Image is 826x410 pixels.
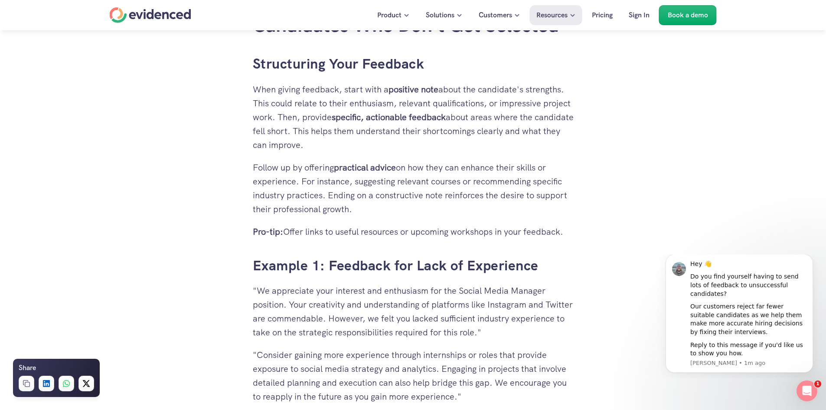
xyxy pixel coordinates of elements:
div: Reply to this message if you'd like us to show you how. [38,86,154,103]
p: When giving feedback, start with a about the candidate's strengths. This could relate to their en... [253,82,574,152]
a: Pricing [585,5,619,25]
div: Message content [38,5,154,103]
p: Message from Lewis, sent 1m ago [38,105,154,112]
iframe: Intercom live chat [797,380,817,401]
div: Do you find yourself having to send lots of feedback to unsuccessful candidates? [38,18,154,43]
p: "Consider gaining more experience through internships or roles that provide exposure to social me... [253,348,574,403]
h3: Structuring Your Feedback [253,54,574,74]
div: Hey 👋 [38,5,154,14]
a: Home [110,7,191,23]
strong: specific, actionable feedback [332,112,446,123]
iframe: Intercom notifications message [653,255,826,378]
p: Customers [479,10,512,21]
a: Book a demo [659,5,717,25]
span: 1 [814,380,821,387]
p: Product [377,10,402,21]
a: Sign In [622,5,656,25]
strong: practical advice [334,162,396,173]
p: Offer links to useful resources or upcoming workshops in your feedback. [253,225,574,239]
h3: Example 1: Feedback for Lack of Experience [253,256,574,276]
p: Pricing [592,10,613,21]
div: Our customers reject far fewer suitable candidates as we help them make more accurate hiring deci... [38,48,154,82]
p: Book a demo [668,10,708,21]
p: Follow up by offering on how they can enhance their skills or experience. For instance, suggestin... [253,161,574,216]
h6: Share [19,362,36,374]
strong: positive note [389,84,438,95]
p: "We appreciate your interest and enthusiasm for the Social Media Manager position. Your creativit... [253,284,574,339]
strong: Pro-tip: [253,226,283,237]
p: Resources [536,10,568,21]
p: Sign In [629,10,650,21]
img: Profile image for Lewis [20,7,33,21]
p: Solutions [426,10,454,21]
